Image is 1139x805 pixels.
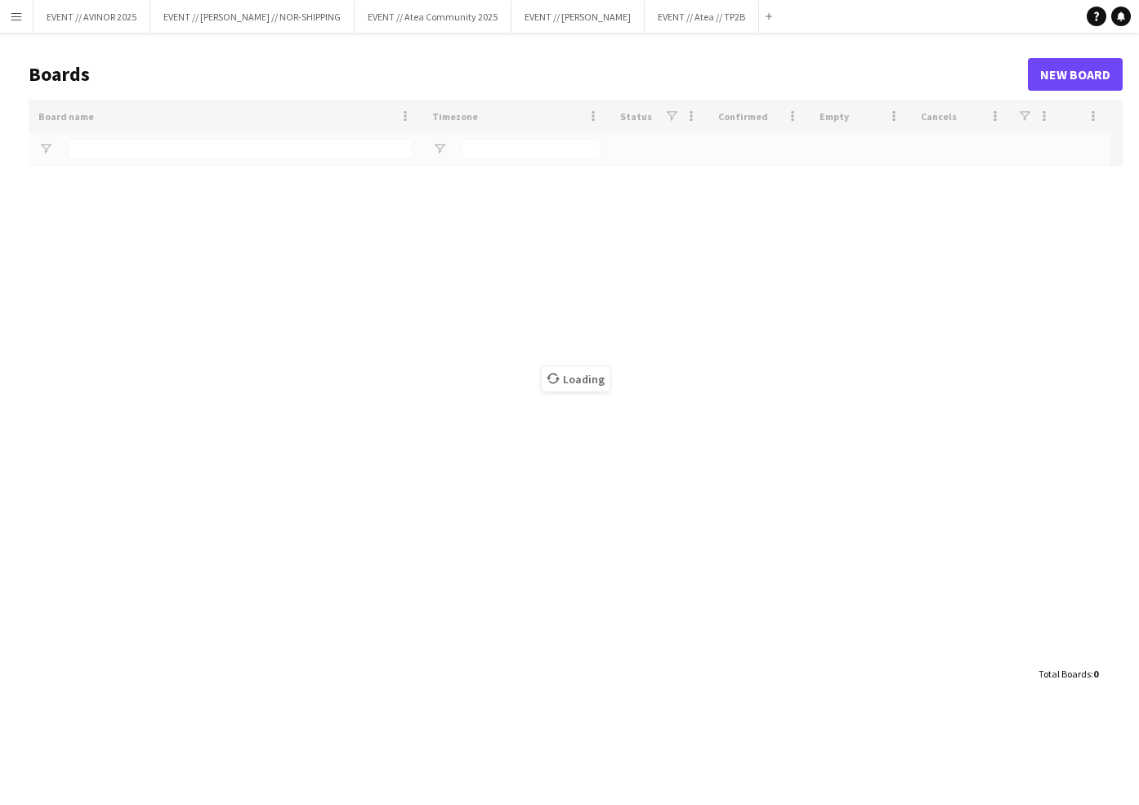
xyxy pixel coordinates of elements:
[1028,58,1123,91] a: New Board
[1093,668,1098,680] span: 0
[29,62,1028,87] h1: Boards
[542,367,610,391] span: Loading
[1038,658,1098,690] div: :
[1038,668,1091,680] span: Total Boards
[355,1,511,33] button: EVENT // Atea Community 2025
[33,1,150,33] button: EVENT // AVINOR 2025
[645,1,759,33] button: EVENT // Atea // TP2B
[511,1,645,33] button: EVENT // [PERSON_NAME]
[150,1,355,33] button: EVENT // [PERSON_NAME] // NOR-SHIPPING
